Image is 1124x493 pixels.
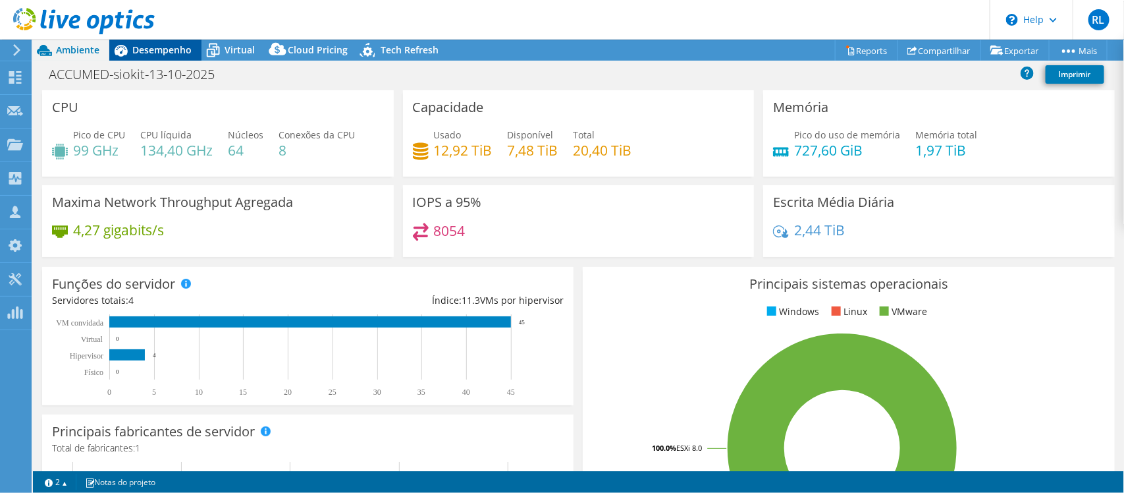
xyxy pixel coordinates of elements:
[508,143,558,158] h4: 7,48 TiB
[116,335,119,342] text: 0
[519,319,525,326] text: 45
[128,294,134,306] span: 4
[1049,40,1108,61] a: Mais
[915,129,977,141] span: Memória total
[279,143,355,158] h4: 8
[876,304,928,319] li: VMware
[329,388,336,397] text: 25
[288,43,348,56] span: Cloud Pricing
[652,443,676,453] tspan: 100.0%
[593,277,1104,291] h3: Principais sistemas operacionais
[73,129,125,141] span: Pico de CPU
[434,143,493,158] h4: 12,92 TiB
[508,129,554,141] span: Disponível
[76,474,165,490] a: Notas do projeto
[56,43,99,56] span: Ambiente
[43,67,235,82] h1: ACCUMED-siokit-13-10-2025
[308,293,564,308] div: Índice: VMs por hipervisor
[462,388,470,397] text: 40
[794,129,900,141] span: Pico do uso de memória
[462,294,480,306] span: 11.3
[70,351,103,361] text: Hipervisor
[52,277,175,291] h3: Funções do servidor
[413,195,482,210] h3: IOPS a 95%
[794,143,900,158] h4: 727,60 GiB
[152,388,156,397] text: 5
[135,442,140,454] span: 1
[56,318,103,328] text: VM convidada
[980,40,1050,61] a: Exportar
[574,129,595,141] span: Total
[107,388,111,397] text: 0
[81,335,103,344] text: Virtual
[897,40,981,61] a: Compartilhar
[228,129,263,141] span: Núcleos
[434,223,466,238] h4: 8054
[228,143,263,158] h4: 64
[1006,14,1018,26] svg: \n
[36,474,76,490] a: 2
[1088,9,1110,30] span: RL
[153,352,156,359] text: 4
[73,223,164,237] h4: 4,27 gigabits/s
[676,443,702,453] tspan: ESXi 8.0
[140,129,192,141] span: CPU líquida
[764,304,820,319] li: Windows
[773,100,828,115] h3: Memória
[574,143,632,158] h4: 20,40 TiB
[140,143,213,158] h4: 134,40 GHz
[73,143,125,158] h4: 99 GHz
[239,388,247,397] text: 15
[835,40,898,61] a: Reports
[52,100,78,115] h3: CPU
[417,388,425,397] text: 35
[373,388,381,397] text: 30
[52,293,308,308] div: Servidores totais:
[225,43,255,56] span: Virtual
[84,368,103,377] tspan: Físico
[794,223,845,237] h4: 2,44 TiB
[284,388,292,397] text: 20
[116,368,119,375] text: 0
[132,43,192,56] span: Desempenho
[915,143,977,158] h4: 1,97 TiB
[1046,65,1104,84] a: Imprimir
[828,304,868,319] li: Linux
[413,100,484,115] h3: Capacidade
[52,195,293,210] h3: Maxima Network Throughput Agregada
[52,441,564,455] h4: Total de fabricantes:
[507,388,515,397] text: 45
[279,129,355,141] span: Conexões da CPU
[381,43,439,56] span: Tech Refresh
[773,195,894,210] h3: Escrita Média Diária
[434,129,462,141] span: Usado
[52,424,255,439] h3: Principais fabricantes de servidor
[195,388,203,397] text: 10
